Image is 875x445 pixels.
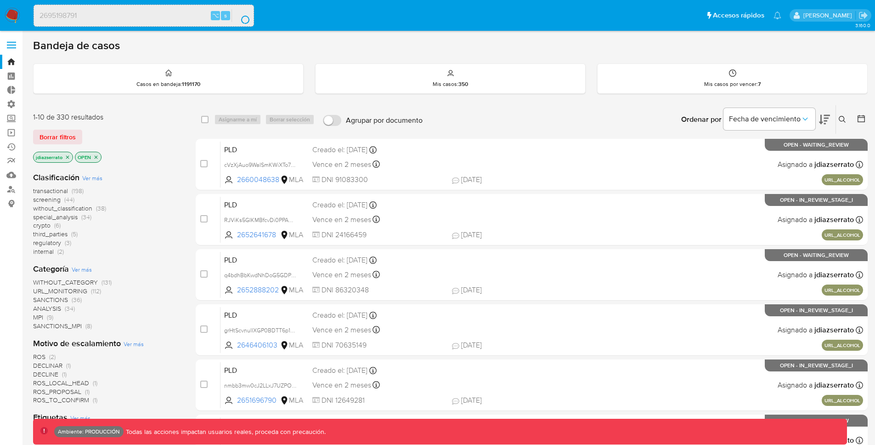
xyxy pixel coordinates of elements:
[124,428,326,436] p: Todas las acciones impactan usuarios reales, proceda con precaución.
[34,10,254,22] input: Buscar usuario o caso...
[224,11,227,20] span: s
[713,11,764,20] span: Accesos rápidos
[858,11,868,20] a: Salir
[212,11,219,20] span: ⌥
[231,9,250,22] button: search-icon
[773,11,781,19] a: Notificaciones
[58,430,120,434] p: Ambiente: PRODUCCIÓN
[803,11,855,20] p: jorge.diazserrato@mercadolibre.com.co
